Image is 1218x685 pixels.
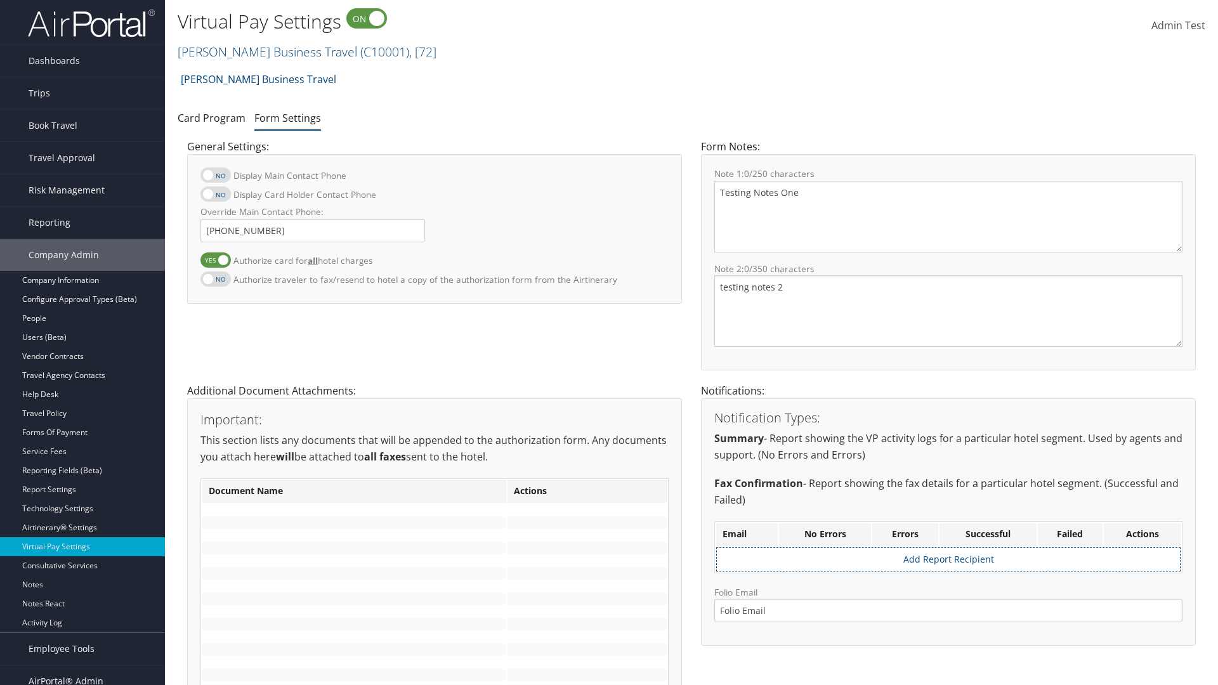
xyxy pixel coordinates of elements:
strong: will [276,450,294,464]
h3: Notification Types: [714,412,1182,424]
label: Display Main Contact Phone [233,164,346,187]
h1: Virtual Pay Settings [178,8,863,35]
a: Form Settings [254,111,321,125]
div: Notifications: [691,383,1205,658]
th: Actions [1104,523,1181,546]
span: Book Travel [29,110,77,141]
span: Dashboards [29,45,80,77]
p: This section lists any documents that will be appended to the authorization form. Any documents y... [200,433,669,465]
strong: Summary [714,431,764,445]
div: General Settings: [178,139,691,316]
p: - Report showing the fax details for a particular hotel segment. (Successful and Failed) [714,476,1182,508]
a: [PERSON_NAME] Business Travel [178,43,436,60]
th: Document Name [202,480,506,503]
strong: all faxes [364,450,406,464]
a: [PERSON_NAME] Business Travel [181,67,336,92]
label: Note 2: /350 characters [714,263,1182,275]
span: , [ 72 ] [409,43,436,60]
a: Admin Test [1151,6,1205,46]
label: Authorize traveler to fax/resend to hotel a copy of the authorization form from the Airtinerary [233,268,617,291]
a: Add Report Recipient [903,553,994,565]
span: ( C10001 ) [360,43,409,60]
th: Actions [507,480,667,503]
th: Email [716,523,778,546]
img: airportal-logo.png [28,8,155,38]
span: Trips [29,77,50,109]
th: Errors [872,523,938,546]
strong: all [308,254,318,266]
textarea: Testing Notes One [714,181,1182,252]
textarea: testing notes 2 [714,275,1182,347]
span: Travel Approval [29,142,95,174]
a: Card Program [178,111,246,125]
label: Override Main Contact Phone: [200,205,425,218]
span: 0 [744,263,749,275]
th: Failed [1038,523,1103,546]
th: No Errors [779,523,870,546]
div: Form Notes: [691,139,1205,383]
span: Admin Test [1151,18,1205,32]
strong: Fax Confirmation [714,476,803,490]
span: Risk Management [29,174,105,206]
p: - Report showing the VP activity logs for a particular hotel segment. Used by agents and support.... [714,431,1182,463]
input: Folio Email [714,599,1182,622]
span: Reporting [29,207,70,238]
th: Successful [940,523,1037,546]
span: Employee Tools [29,633,95,665]
span: Company Admin [29,239,99,271]
label: Authorize card for hotel charges [233,249,372,272]
label: Note 1: /250 characters [714,167,1182,180]
label: Folio Email [714,586,1182,622]
label: Display Card Holder Contact Phone [233,183,376,206]
span: 0 [744,167,749,179]
h3: Important: [200,414,669,426]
